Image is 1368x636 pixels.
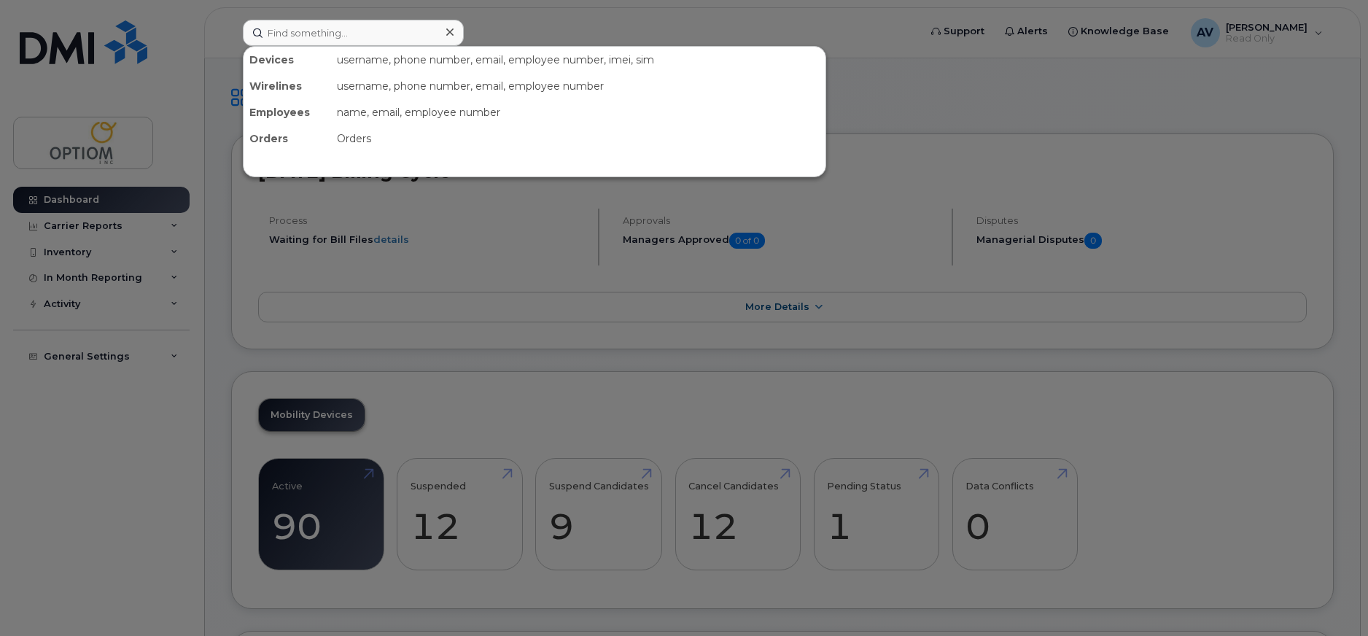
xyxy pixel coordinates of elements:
div: Devices [244,47,331,73]
div: name, email, employee number [331,99,825,125]
div: Orders [244,125,331,152]
div: username, phone number, email, employee number [331,73,825,99]
div: username, phone number, email, employee number, imei, sim [331,47,825,73]
div: Wirelines [244,73,331,99]
div: Orders [331,125,825,152]
div: Employees [244,99,331,125]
